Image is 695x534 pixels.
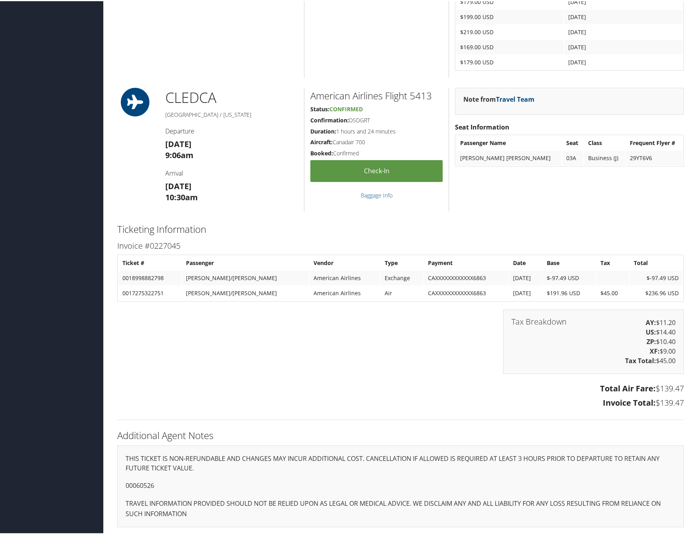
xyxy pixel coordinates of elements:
[381,270,423,284] td: Exchange
[117,239,684,250] h3: Invoice #0227045
[626,135,683,149] th: Frequent Flyer #
[310,88,443,101] h2: American Airlines Flight 5413
[182,270,308,284] td: [PERSON_NAME]/[PERSON_NAME]
[584,135,625,149] th: Class
[596,255,629,269] th: Tax
[543,270,596,284] td: $-97.49 USD
[455,122,509,130] strong: Seat Information
[650,346,660,354] strong: XF:
[165,126,298,134] h4: Departure
[630,270,683,284] td: $-97.49 USD
[126,480,676,490] p: 00060526
[165,168,298,176] h4: Arrival
[456,150,561,164] td: [PERSON_NAME] [PERSON_NAME]
[424,270,508,284] td: CAXXXXXXXXXXXX6863
[511,317,567,325] h3: Tax Breakdown
[329,104,363,112] span: Confirmed
[310,126,443,134] h5: 1 hours and 24 minutes
[165,137,192,148] strong: [DATE]
[381,285,423,299] td: Air
[456,39,563,53] td: $169.00 USD
[117,428,684,441] h2: Additional Agent Notes
[646,317,656,326] strong: AY:
[182,285,308,299] td: [PERSON_NAME]/[PERSON_NAME]
[596,285,629,299] td: $45.00
[310,270,380,284] td: American Airlines
[543,285,596,299] td: $191.96 USD
[310,159,443,181] a: Check-in
[630,285,683,299] td: $236.96 USD
[584,150,625,164] td: Business (J)
[165,191,198,201] strong: 10:30am
[381,255,423,269] th: Type
[310,137,443,145] h5: Canadair 700
[509,270,542,284] td: [DATE]
[626,150,683,164] td: 29YT6V6
[117,221,684,235] h2: Ticketing Information
[165,87,298,106] h1: CLE DCA
[118,255,181,269] th: Ticket #
[310,115,443,123] h5: DSDGRT
[562,135,583,149] th: Seat
[118,285,181,299] td: 0017275322751
[509,285,542,299] td: [DATE]
[562,150,583,164] td: 03A
[310,148,333,156] strong: Booked:
[463,94,534,103] strong: Note from
[509,255,542,269] th: Date
[118,270,181,284] td: 0018998882798
[165,180,192,190] strong: [DATE]
[564,54,683,68] td: [DATE]
[310,115,349,123] strong: Confirmation:
[564,24,683,38] td: [DATE]
[564,9,683,23] td: [DATE]
[424,285,508,299] td: CAXXXXXXXXXXXX6863
[182,255,308,269] th: Passenger
[117,396,684,407] h3: $139.47
[310,285,380,299] td: American Airlines
[310,137,333,145] strong: Aircraft:
[165,149,194,159] strong: 9:06am
[424,255,508,269] th: Payment
[543,255,596,269] th: Base
[564,39,683,53] td: [DATE]
[630,255,683,269] th: Total
[456,9,563,23] td: $199.00 USD
[117,444,684,526] div: THIS TICKET IS NON-REFUNDABLE AND CHANGES MAY INCUR ADDITIONAL COST. CANCELLATION IF ALLOWED IS R...
[165,110,298,118] h5: [GEOGRAPHIC_DATA] / [US_STATE]
[600,382,656,393] strong: Total Air Fare:
[310,104,329,112] strong: Status:
[496,94,534,103] a: Travel Team
[603,396,656,407] strong: Invoice Total:
[126,497,676,518] p: TRAVEL INFORMATION PROVIDED SHOULD NOT BE RELIED UPON AS LEGAL OR MEDICAL ADVICE. WE DISCLAIM ANY...
[361,190,393,198] a: Baggage Info
[310,126,336,134] strong: Duration:
[647,336,656,345] strong: ZP:
[456,24,563,38] td: $219.00 USD
[117,382,684,393] h3: $139.47
[310,255,380,269] th: Vendor
[310,148,443,156] h5: Confirmed
[456,135,561,149] th: Passenger Name
[646,327,656,335] strong: US:
[456,54,563,68] td: $179.00 USD
[503,308,684,373] div: $11.20 $14.40 $10.40 $9.00 $45.00
[625,355,656,364] strong: Tax Total:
